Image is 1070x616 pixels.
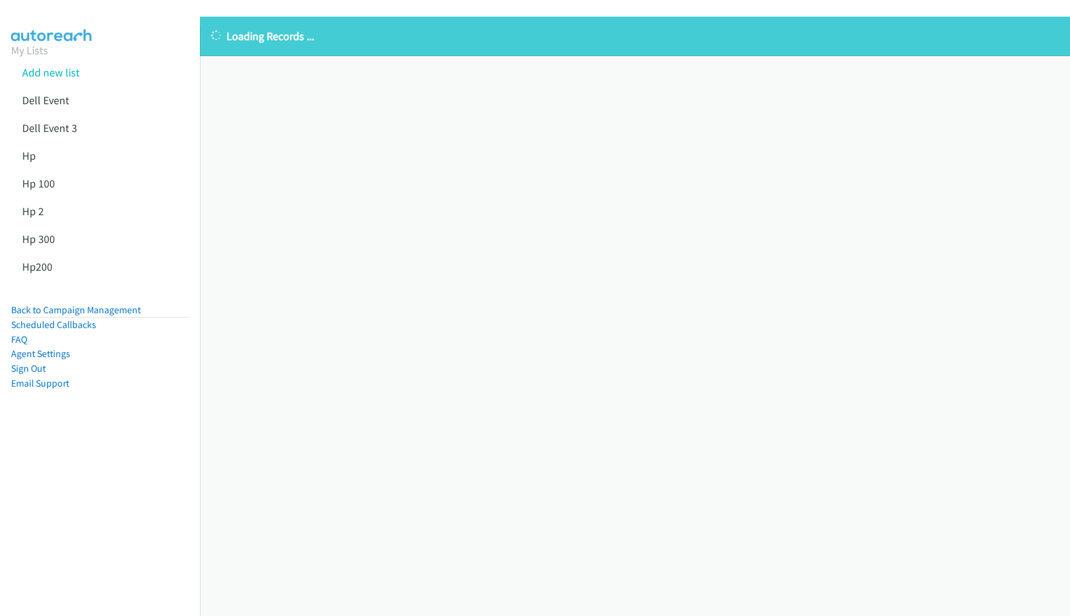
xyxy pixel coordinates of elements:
p: Loading Records ... [211,28,1059,44]
a: FAQ [11,334,27,345]
a: Add new list [22,65,80,80]
a: Hp 100 [22,176,55,191]
a: Hp 2 [22,204,44,218]
a: Scheduled Callbacks [11,319,96,331]
a: Sign Out [11,363,46,374]
a: Hp [22,149,36,163]
a: Email Support [11,377,69,389]
a: Dell Event 3 [22,121,77,135]
a: My Lists [11,43,48,57]
a: Hp 300 [22,232,55,246]
a: Hp200 [22,260,52,274]
a: Agent Settings [11,348,70,359]
a: Dell Event [22,93,69,107]
a: Back to Campaign Management [11,304,141,316]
